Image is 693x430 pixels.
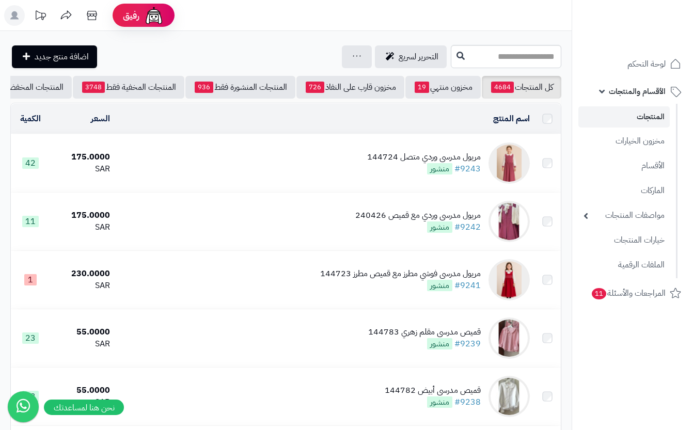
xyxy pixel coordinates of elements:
a: لوحة التحكم [578,52,687,76]
div: SAR [54,280,110,292]
a: مخزون قارب على النفاذ726 [296,76,404,99]
img: قميص مدرسي مقلم زهري 144783 [489,317,530,359]
a: السعر [91,113,110,125]
span: 11 [592,288,606,299]
a: الماركات [578,180,670,202]
a: الكمية [20,113,41,125]
div: مريول مدرسي فوشي مطرز مع قميص مطرز 144723 [320,268,481,280]
img: مريول مدرسي وردي متصل 144724 [489,142,530,184]
a: #9243 [454,163,481,175]
a: المنتجات المخفية فقط3748 [73,76,184,99]
div: SAR [54,221,110,233]
div: 55.0000 [54,326,110,338]
a: مواصفات المنتجات [578,204,670,227]
span: التحرير لسريع [399,51,438,63]
a: المراجعات والأسئلة11 [578,281,687,306]
a: اضافة منتج جديد [12,45,97,68]
span: الأقسام والمنتجات [609,84,666,99]
span: 1 [24,274,37,285]
span: 23 [22,332,39,344]
span: رفيق [123,9,139,22]
a: الأقسام [578,155,670,177]
div: SAR [54,163,110,175]
span: 19 [415,82,429,93]
span: 11 [22,216,39,227]
span: 13 [22,391,39,402]
img: مريول مدرسي فوشي مطرز مع قميص مطرز 144723 [489,259,530,300]
div: SAR [54,338,110,350]
a: التحرير لسريع [375,45,447,68]
a: #9239 [454,338,481,350]
div: 55.0000 [54,385,110,396]
img: مريول مدرسي وردي مع قميص 240426 [489,201,530,242]
div: مريول مدرسي وردي متصل 144724 [367,151,481,163]
a: تحديثات المنصة [27,5,53,28]
div: 230.0000 [54,268,110,280]
span: منشور [427,163,452,174]
span: 42 [22,157,39,169]
span: 936 [195,82,213,93]
span: المراجعات والأسئلة [591,286,666,300]
a: #9242 [454,221,481,233]
a: الملفات الرقمية [578,254,670,276]
div: مريول مدرسي وردي مع قميص 240426 [355,210,481,221]
a: كل المنتجات4684 [482,76,561,99]
a: اسم المنتج [493,113,530,125]
span: اضافة منتج جديد [35,51,89,63]
span: 4684 [491,82,514,93]
a: #9238 [454,396,481,408]
span: منشور [427,338,452,349]
a: المنتجات المنشورة فقط936 [185,76,295,99]
span: منشور [427,396,452,408]
div: SAR [54,396,110,408]
a: خيارات المنتجات [578,229,670,251]
div: قميص مدرسي أبيض 144782 [385,385,481,396]
a: مخزون الخيارات [578,130,670,152]
div: 175.0000 [54,210,110,221]
img: ai-face.png [144,5,164,26]
a: #9241 [454,279,481,292]
a: المنتجات [578,106,670,128]
div: قميص مدرسي مقلم زهري 144783 [368,326,481,338]
img: قميص مدرسي أبيض 144782 [489,376,530,417]
span: لوحة التحكم [627,57,666,71]
span: منشور [427,280,452,291]
div: 175.0000 [54,151,110,163]
span: 726 [306,82,324,93]
span: 3748 [82,82,105,93]
span: منشور [427,221,452,233]
a: مخزون منتهي19 [405,76,481,99]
